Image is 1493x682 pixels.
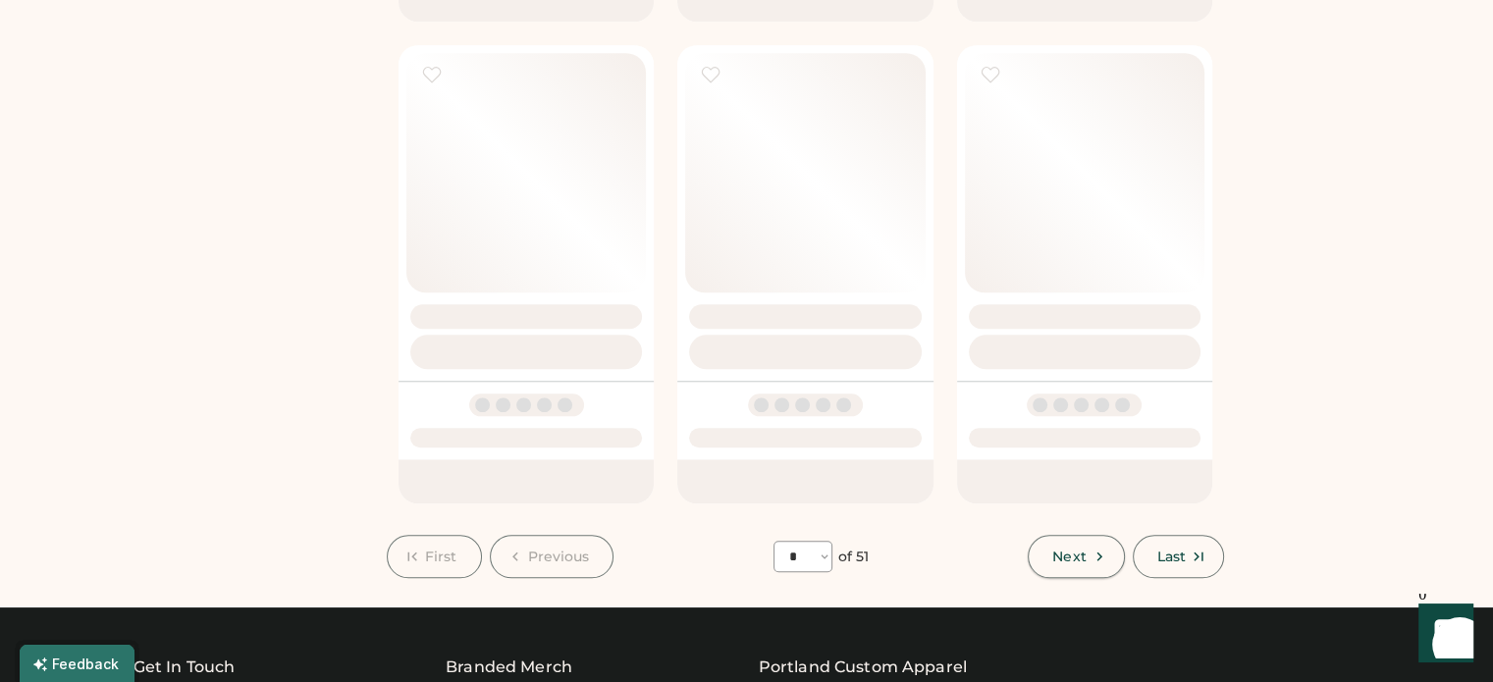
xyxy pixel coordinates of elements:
[387,535,482,578] button: First
[425,550,457,563] span: First
[759,656,967,679] a: Portland Custom Apparel
[1157,550,1186,563] span: Last
[1052,550,1086,563] span: Next
[490,535,614,578] button: Previous
[1400,594,1484,678] iframe: Front Chat
[1028,535,1124,578] button: Next
[446,656,572,679] div: Branded Merch
[838,548,870,567] div: of 51
[528,550,590,563] span: Previous
[133,656,236,679] div: Get In Touch
[1133,535,1224,578] button: Last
